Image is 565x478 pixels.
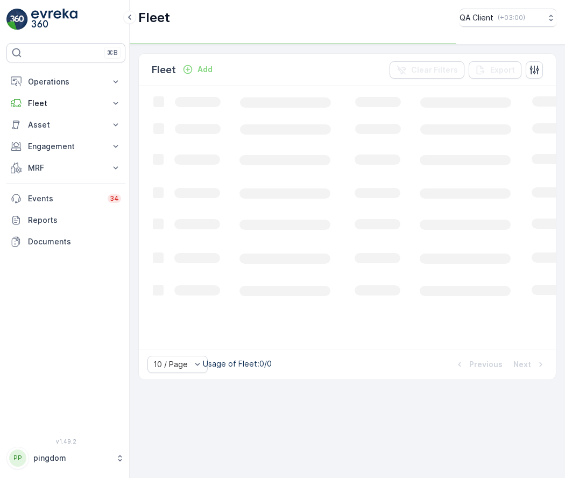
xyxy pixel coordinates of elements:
[469,61,521,79] button: Export
[152,62,176,78] p: Fleet
[460,12,493,23] p: QA Client
[33,453,110,463] p: pingdom
[6,438,125,445] span: v 1.49.2
[513,359,531,370] p: Next
[453,358,504,371] button: Previous
[203,359,272,369] p: Usage of Fleet : 0/0
[28,76,104,87] p: Operations
[411,65,458,75] p: Clear Filters
[31,9,77,30] img: logo_light-DOdMpM7g.png
[6,114,125,136] button: Asset
[138,9,170,26] p: Fleet
[6,93,125,114] button: Fleet
[6,188,125,209] a: Events34
[6,231,125,252] a: Documents
[6,9,28,30] img: logo
[512,358,547,371] button: Next
[178,63,217,76] button: Add
[28,120,104,130] p: Asset
[28,141,104,152] p: Engagement
[28,98,104,109] p: Fleet
[460,9,556,27] button: QA Client(+03:00)
[6,136,125,157] button: Engagement
[197,64,213,75] p: Add
[28,163,104,173] p: MRF
[28,215,121,226] p: Reports
[9,449,26,467] div: PP
[107,48,118,57] p: ⌘B
[6,157,125,179] button: MRF
[6,209,125,231] a: Reports
[469,359,503,370] p: Previous
[6,447,125,469] button: PPpingdom
[110,194,119,203] p: 34
[390,61,464,79] button: Clear Filters
[28,236,121,247] p: Documents
[498,13,525,22] p: ( +03:00 )
[6,71,125,93] button: Operations
[28,193,101,204] p: Events
[490,65,515,75] p: Export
